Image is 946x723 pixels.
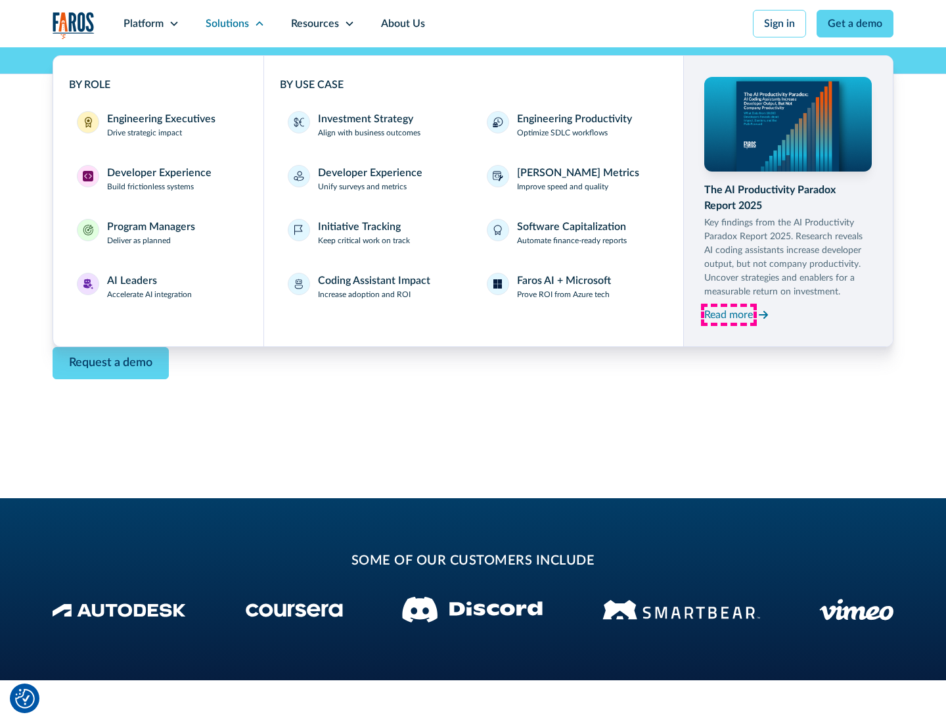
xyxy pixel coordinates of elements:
div: BY ROLE [69,77,248,93]
a: Developer ExperienceDeveloper ExperienceBuild frictionless systems [69,157,248,200]
p: Accelerate AI integration [107,289,192,300]
a: Faros AI + MicrosoftProve ROI from Azure tech [479,265,667,308]
nav: Solutions [53,47,893,347]
h2: some of our customers include [158,551,788,571]
a: Initiative TrackingKeep critical work on track [280,211,468,254]
div: Engineering Productivity [517,111,632,127]
img: Engineering Executives [83,117,93,128]
div: Investment Strategy [318,111,413,127]
div: Coding Assistant Impact [318,273,430,289]
div: Solutions [206,16,249,32]
p: Unify surveys and metrics [318,181,407,193]
div: Program Managers [107,219,195,235]
img: Revisit consent button [15,689,35,709]
p: Improve speed and quality [517,181,608,193]
div: Platform [124,16,164,32]
div: Resources [291,16,339,32]
div: The AI Productivity Paradox Report 2025 [704,182,872,214]
p: Prove ROI from Azure tech [517,289,610,300]
img: Discord logo [402,597,543,622]
a: Investment StrategyAlign with business outcomes [280,103,468,147]
p: Keep critical work on track [318,235,410,246]
a: [PERSON_NAME] MetricsImprove speed and quality [479,157,667,200]
p: Align with business outcomes [318,127,420,139]
img: Program Managers [83,225,93,235]
div: Engineering Executives [107,111,215,127]
img: Coursera Logo [246,603,343,617]
a: Sign in [753,10,806,37]
img: Smartbear Logo [602,597,760,622]
a: Software CapitalizationAutomate finance-ready reports [479,211,667,254]
a: home [53,12,95,39]
div: Developer Experience [318,165,422,181]
p: Deliver as planned [107,235,171,246]
div: Software Capitalization [517,219,626,235]
a: Program ManagersProgram ManagersDeliver as planned [69,211,248,254]
a: The AI Productivity Paradox Report 2025Key findings from the AI Productivity Paradox Report 2025.... [704,77,872,325]
a: Get a demo [817,10,893,37]
a: Coding Assistant ImpactIncrease adoption and ROI [280,265,468,308]
a: Engineering ProductivityOptimize SDLC workflows [479,103,667,147]
img: Vimeo logo [819,599,893,620]
img: Autodesk Logo [53,603,186,617]
div: [PERSON_NAME] Metrics [517,165,639,181]
div: BY USE CASE [280,77,667,93]
div: Initiative Tracking [318,219,401,235]
div: AI Leaders [107,273,157,289]
p: Automate finance-ready reports [517,235,627,246]
div: Read more [704,307,753,323]
img: Developer Experience [83,171,93,181]
a: Developer ExperienceUnify surveys and metrics [280,157,468,200]
p: Build frictionless systems [107,181,194,193]
p: Drive strategic impact [107,127,182,139]
a: AI LeadersAI LeadersAccelerate AI integration [69,265,248,308]
p: Increase adoption and ROI [318,289,411,300]
img: Logo of the analytics and reporting company Faros. [53,12,95,39]
div: Faros AI + Microsoft [517,273,611,289]
a: Engineering ExecutivesEngineering ExecutivesDrive strategic impact [69,103,248,147]
div: Developer Experience [107,165,212,181]
a: Contact Modal [53,347,169,379]
p: Key findings from the AI Productivity Paradox Report 2025. Research reveals AI coding assistants ... [704,216,872,299]
button: Cookie Settings [15,689,35,709]
p: Optimize SDLC workflows [517,127,608,139]
img: AI Leaders [83,279,93,289]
